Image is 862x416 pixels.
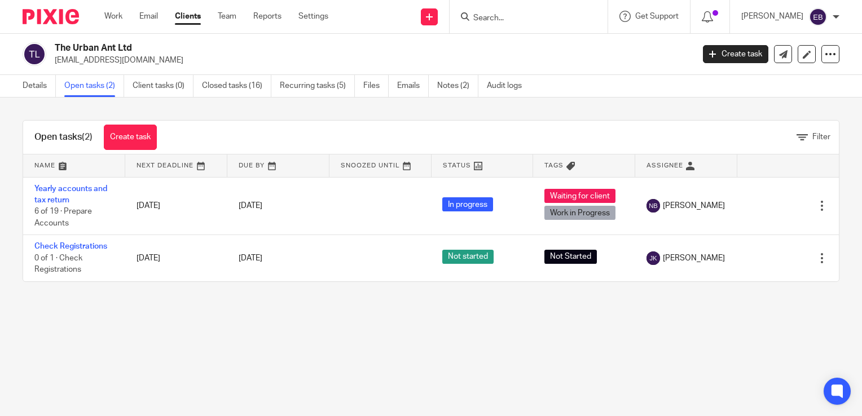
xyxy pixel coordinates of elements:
img: svg%3E [646,199,660,213]
span: [DATE] [239,202,262,210]
span: [DATE] [239,254,262,262]
img: svg%3E [646,251,660,265]
span: [PERSON_NAME] [663,200,725,211]
span: Status [443,162,471,169]
a: Work [104,11,122,22]
span: Work in Progress [544,206,615,220]
a: Clients [175,11,201,22]
a: Settings [298,11,328,22]
img: svg%3E [23,42,46,66]
a: Yearly accounts and tax return [34,185,107,204]
a: Audit logs [487,75,530,97]
img: Pixie [23,9,79,24]
span: (2) [82,132,93,141]
a: Notes (2) [437,75,478,97]
a: Files [363,75,389,97]
span: Snoozed Until [341,162,400,169]
input: Search [472,14,574,24]
p: [PERSON_NAME] [741,11,803,22]
td: [DATE] [125,177,227,235]
span: 6 of 19 · Prepare Accounts [34,207,92,227]
img: svg%3E [809,8,827,26]
span: Filter [812,133,830,141]
a: Open tasks (2) [64,75,124,97]
a: Recurring tasks (5) [280,75,355,97]
span: Not started [442,250,494,264]
span: Tags [544,162,564,169]
h2: The Urban Ant Ltd [55,42,560,54]
span: Not Started [544,250,597,264]
a: Create task [104,125,157,150]
a: Check Registrations [34,242,107,250]
a: Reports [253,11,282,22]
span: [PERSON_NAME] [663,253,725,264]
a: Emails [397,75,429,97]
a: Details [23,75,56,97]
span: Get Support [635,12,679,20]
a: Closed tasks (16) [202,75,271,97]
td: [DATE] [125,235,227,281]
span: Waiting for client [544,189,615,203]
h1: Open tasks [34,131,93,143]
span: 0 of 1 · Check Registrations [34,254,82,274]
span: In progress [442,197,493,211]
a: Email [139,11,158,22]
p: [EMAIL_ADDRESS][DOMAIN_NAME] [55,55,686,66]
a: Client tasks (0) [133,75,193,97]
a: Create task [703,45,768,63]
a: Team [218,11,236,22]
